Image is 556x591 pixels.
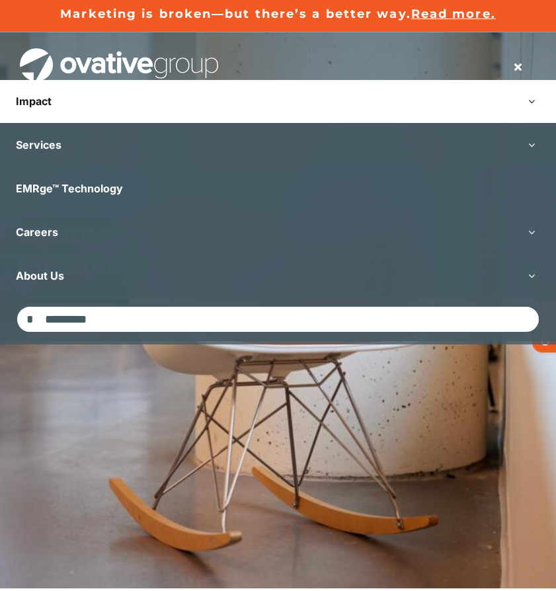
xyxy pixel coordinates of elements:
span: Impact [16,95,52,108]
button: Open submenu of Services [507,124,556,167]
a: OG_Full_horizontal_WHT [20,47,218,59]
button: Open submenu of Careers [507,211,556,254]
span: EMRge™ Technology [16,182,123,195]
span: About Us [16,269,64,282]
a: Read more. [411,7,496,21]
button: Open submenu of Impact [507,80,556,123]
a: Marketing is broken—but there’s a better way. [60,7,411,21]
input: Search [16,305,44,333]
span: Services [16,138,61,151]
nav: Menu [499,54,536,80]
span: Careers [16,225,58,239]
input: Search... [16,305,540,333]
button: Open submenu of About Us [507,255,556,297]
